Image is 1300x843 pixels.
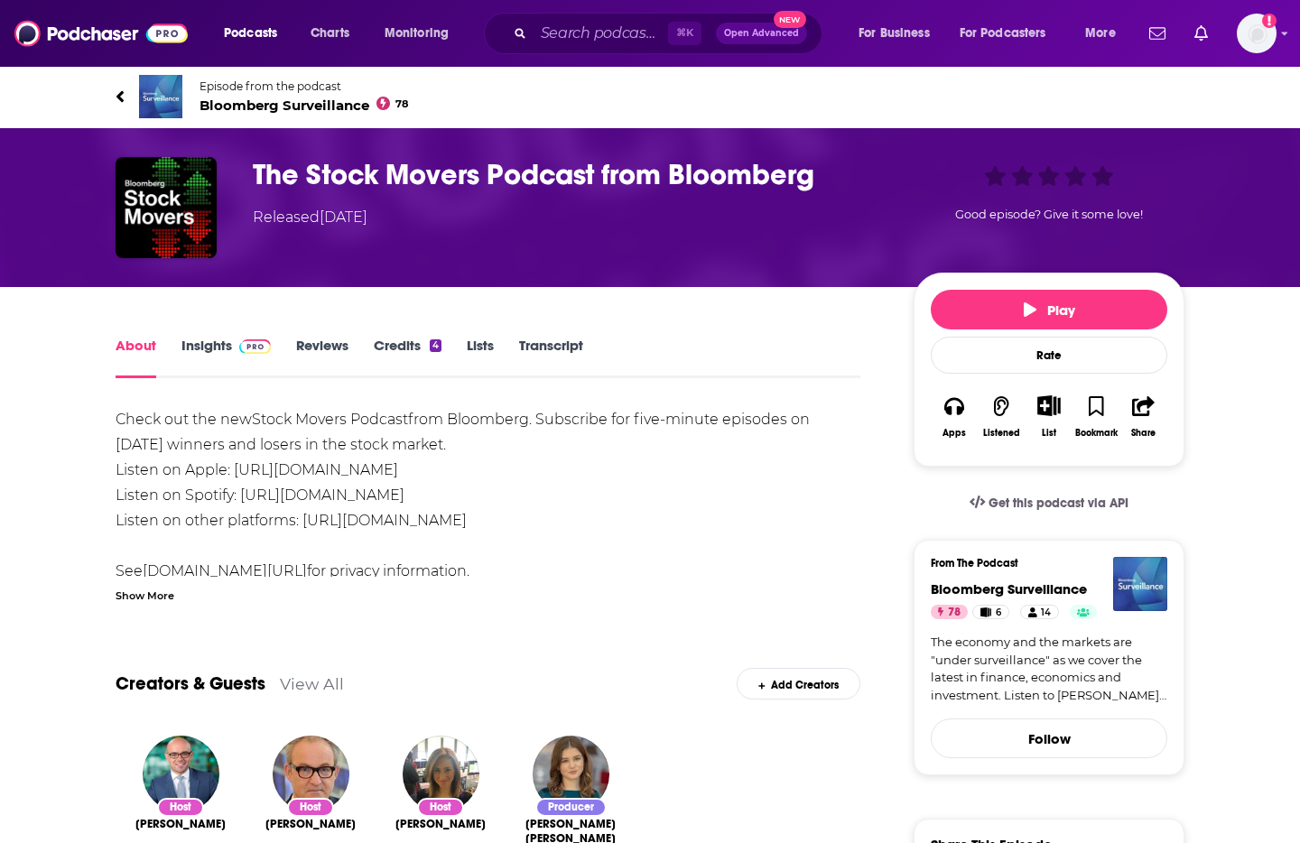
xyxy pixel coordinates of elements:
[116,157,217,258] img: The Stock Movers Podcast from Bloomberg
[287,798,334,817] div: Host
[116,486,237,504] a: Listen on Spotify:
[1072,19,1138,48] button: open menu
[296,337,348,378] a: Reviews
[737,668,860,699] div: Add Creators
[430,339,441,352] div: 4
[978,384,1025,449] button: Listened
[143,562,307,579] a: [DOMAIN_NAME][URL]
[1262,14,1277,28] svg: Add a profile image
[224,21,277,46] span: Podcasts
[931,557,1153,570] h3: From The Podcast
[948,604,961,622] span: 78
[385,21,449,46] span: Monitoring
[1237,14,1277,53] button: Show profile menu
[948,19,1072,48] button: open menu
[931,718,1167,758] button: Follow
[668,22,701,45] span: ⌘ K
[931,605,968,619] a: 78
[1041,604,1051,622] span: 14
[1113,557,1167,611] img: Bloomberg Surveillance
[467,337,494,378] a: Lists
[403,736,479,812] img: Lisa Abramowicz
[996,604,1001,622] span: 6
[299,19,360,48] a: Charts
[374,337,441,378] a: Credits4
[116,407,860,584] div: Check out the new from Bloomberg. Subscribe for five-minute episodes on [DATE] winners and losers...
[1075,428,1118,439] div: Bookmark
[533,736,609,812] img: McKinnon de Kuyper
[989,496,1128,511] span: Get this podcast via API
[143,736,219,812] img: Jonathan Ferro
[252,411,408,428] a: Stock Movers Podcast
[1020,605,1059,619] a: 14
[535,798,607,817] div: Producer
[395,817,486,831] span: [PERSON_NAME]
[1072,384,1119,449] button: Bookmark
[200,79,408,93] span: Episode from the podcast
[955,208,1143,221] span: Good episode? Give it some love!
[931,290,1167,329] button: Play
[239,339,271,354] img: Podchaser Pro
[135,817,226,831] span: [PERSON_NAME]
[774,11,806,28] span: New
[116,672,265,695] a: Creators & Guests
[116,75,1184,118] a: Bloomberg SurveillanceEpisode from the podcastBloomberg Surveillance78
[1131,428,1156,439] div: Share
[372,19,472,48] button: open menu
[1042,427,1056,439] div: List
[931,580,1087,598] a: Bloomberg Surveillance
[931,634,1167,704] a: The economy and the markets are "under surveillance" as we cover the latest in finance, economics...
[942,428,966,439] div: Apps
[14,16,188,51] img: Podchaser - Follow, Share and Rate Podcasts
[265,817,356,831] span: [PERSON_NAME]
[1187,18,1215,49] a: Show notifications dropdown
[960,21,1046,46] span: For Podcasters
[501,13,840,54] div: Search podcasts, credits, & more...
[534,19,668,48] input: Search podcasts, credits, & more...
[181,337,271,378] a: InsightsPodchaser Pro
[135,817,226,831] a: Jonathan Ferro
[955,481,1143,525] a: Get this podcast via API
[716,23,807,44] button: Open AdvancedNew
[859,21,930,46] span: For Business
[972,605,1009,619] a: 6
[280,674,344,693] a: View All
[273,736,349,812] img: Tom Keene
[983,428,1020,439] div: Listened
[417,798,464,817] div: Host
[1030,395,1067,415] button: Show More Button
[1237,14,1277,53] span: Logged in as kbastian
[265,817,356,831] a: Tom Keene
[395,100,408,108] span: 78
[157,798,204,817] div: Host
[253,207,367,228] div: Released [DATE]
[116,337,156,378] a: About
[1024,301,1075,319] span: Play
[846,19,952,48] button: open menu
[1142,18,1173,49] a: Show notifications dropdown
[519,337,583,378] a: Transcript
[139,75,182,118] img: Bloomberg Surveillance
[724,29,799,38] span: Open Advanced
[200,97,408,114] span: Bloomberg Surveillance
[1120,384,1167,449] button: Share
[931,337,1167,374] div: Rate
[1237,14,1277,53] img: User Profile
[311,21,349,46] span: Charts
[240,486,404,504] a: [URL][DOMAIN_NAME]
[931,384,978,449] button: Apps
[116,512,299,529] a: Listen on other platforms:
[116,461,230,478] a: Listen on Apple:
[395,817,486,831] a: Lisa Abramowicz
[253,157,885,192] h1: The Stock Movers Podcast from Bloomberg
[211,19,301,48] button: open menu
[302,512,467,529] a: [URL][DOMAIN_NAME]
[1026,384,1072,449] div: Show More ButtonList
